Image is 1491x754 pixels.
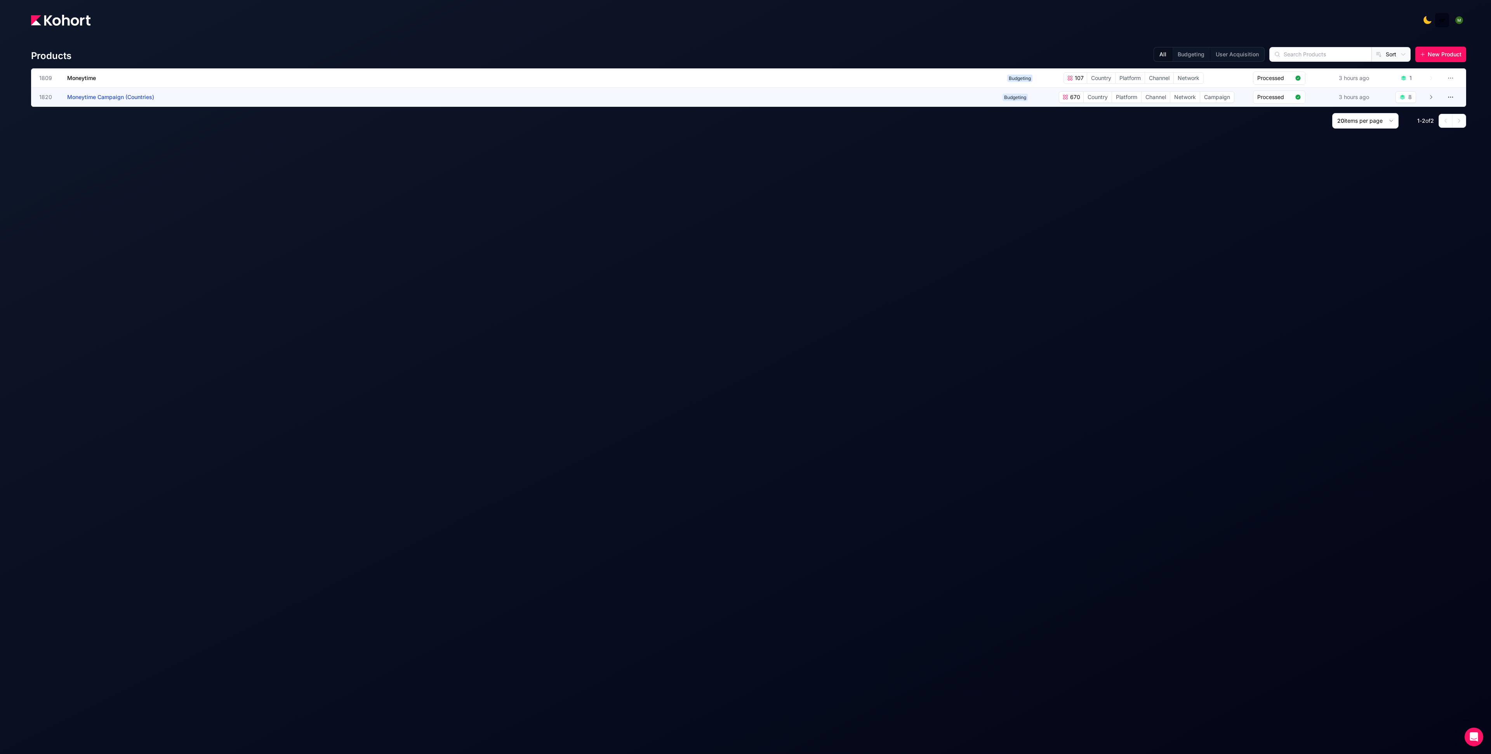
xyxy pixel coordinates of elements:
button: All [1154,47,1172,61]
button: 20items per page [1332,113,1399,129]
div: 3 hours ago [1337,92,1371,103]
span: Budgeting [1003,94,1028,101]
span: Sort [1386,50,1396,58]
span: items per page [1344,117,1383,124]
span: Campaign [1200,92,1234,103]
span: Processed [1257,74,1292,82]
img: logo_MoneyTimeLogo_1_20250619094856634230.png [1438,16,1446,24]
span: Network [1174,73,1203,84]
span: 1820 [39,93,58,101]
button: Budgeting [1172,47,1210,61]
span: Channel [1145,73,1173,84]
span: 2 [1430,117,1434,124]
span: of [1425,117,1430,124]
h4: Products [31,50,71,62]
span: Processed [1257,93,1292,101]
span: 1 [1417,117,1420,124]
div: 1 [1409,74,1412,82]
span: New Product [1428,50,1461,58]
div: Open Intercom Messenger [1465,728,1483,746]
span: Budgeting [1007,75,1032,82]
span: Network [1170,92,1200,103]
span: Platform [1116,73,1145,84]
img: Kohort logo [31,15,90,26]
span: Country [1084,92,1112,103]
div: 3 hours ago [1337,73,1371,84]
button: User Acquisition [1210,47,1264,61]
span: Moneytime Campaign (Countries) [67,94,154,100]
div: 8 [1408,93,1412,101]
span: 670 [1069,93,1080,101]
span: 20 [1337,117,1344,124]
span: - [1420,117,1422,124]
span: 107 [1073,74,1084,82]
a: 1809MoneytimeBudgeting107CountryPlatformChannelNetworkProcessed3 hours ago1 [39,69,1434,87]
span: Channel [1142,92,1170,103]
span: Country [1087,73,1115,84]
a: 1820Moneytime Campaign (Countries)Budgeting670CountryPlatformChannelNetworkCampaignProcessed3 hou... [39,88,1434,106]
span: 2 [1422,117,1425,124]
button: New Product [1415,47,1466,62]
span: Moneytime [67,75,96,81]
input: Search Products [1270,47,1371,61]
span: Platform [1112,92,1141,103]
span: 1809 [39,74,58,82]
